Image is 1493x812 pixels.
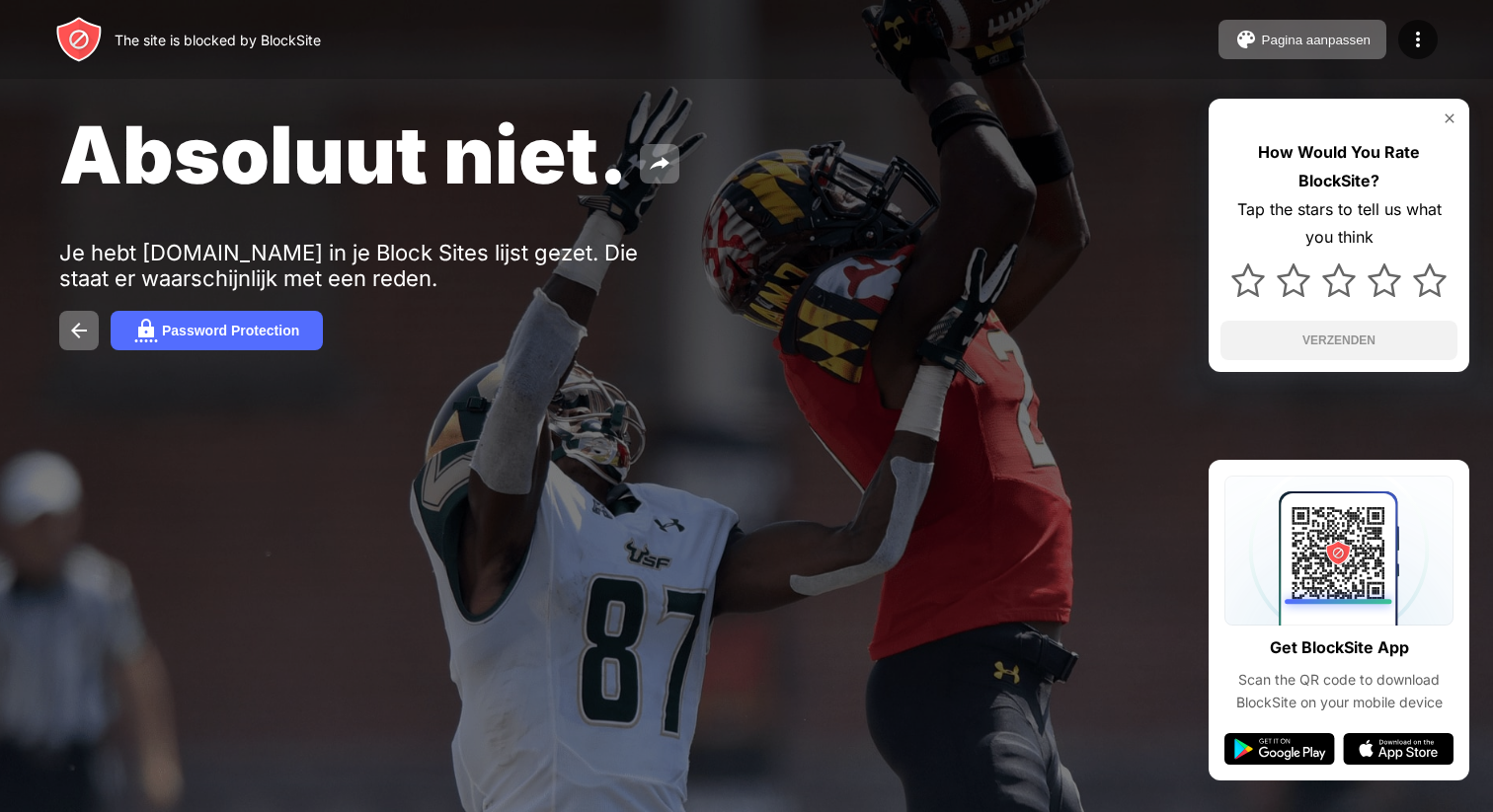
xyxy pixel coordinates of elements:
img: qrcode.svg [1224,476,1454,626]
div: How Would You Rate BlockSite? [1220,138,1457,195]
span: Absoluut niet. [59,107,628,202]
button: Pagina aanpassen [1218,20,1386,59]
img: rate-us-close.svg [1442,111,1457,126]
div: Scan the QR code to download BlockSite on your mobile device [1224,669,1454,713]
button: VERZENDEN [1220,321,1457,360]
div: Tap the stars to tell us what you think [1220,195,1457,253]
img: star.svg [1322,263,1356,297]
div: Pagina aanpassen [1262,33,1371,47]
img: pallet.svg [1234,28,1258,51]
img: star.svg [1231,263,1265,297]
button: Password Protection [111,311,323,350]
img: password.svg [134,319,158,342]
div: Get BlockSite App [1270,633,1409,662]
img: header-logo.svg [55,16,103,63]
img: star.svg [1277,263,1310,297]
div: Password Protection [162,323,299,338]
img: star.svg [1368,263,1401,297]
img: app-store.svg [1343,733,1454,765]
img: google-play.svg [1224,733,1335,765]
img: back.svg [67,319,91,342]
img: menu-icon.svg [1406,28,1430,51]
div: The site is blocked by BlockSite [115,32,321,48]
div: Je hebt [DOMAIN_NAME] in je Block Sites lijst gezet. Die staat er waarschijnlijk met een reden. [59,240,669,291]
img: star.svg [1413,263,1447,297]
img: share.svg [648,152,671,176]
